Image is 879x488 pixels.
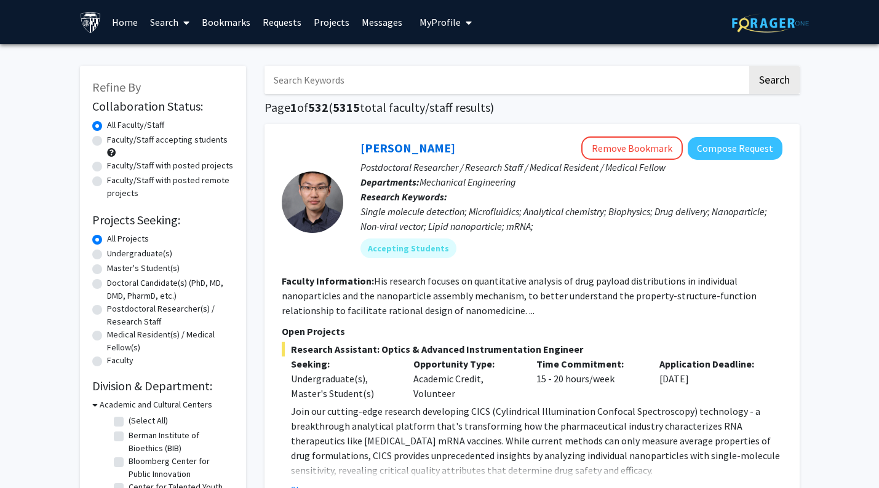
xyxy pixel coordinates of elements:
[107,133,228,146] label: Faculty/Staff accepting students
[749,66,800,94] button: Search
[360,238,456,258] mat-chip: Accepting Students
[291,371,396,401] div: Undergraduate(s), Master's Student(s)
[107,247,172,260] label: Undergraduate(s)
[308,100,328,115] span: 532
[9,433,52,479] iframe: Chat
[291,356,396,371] p: Seeking:
[333,100,360,115] span: 5315
[129,429,231,455] label: Berman Institute of Bioethics (BIB)
[360,191,447,203] b: Research Keywords:
[290,100,297,115] span: 1
[80,12,101,33] img: Johns Hopkins University Logo
[107,174,234,200] label: Faculty/Staff with posted remote projects
[650,356,773,401] div: [DATE]
[360,160,782,175] p: Postdoctoral Researcher / Research Staff / Medical Resident / Medical Fellow
[257,1,308,44] a: Requests
[107,277,234,302] label: Doctoral Candidate(s) (PhD, MD, DMD, PharmD, etc.)
[308,1,356,44] a: Projects
[404,356,527,401] div: Academic Credit, Volunteer
[659,356,764,371] p: Application Deadline:
[92,213,234,227] h2: Projects Seeking:
[360,140,455,155] a: [PERSON_NAME]
[107,302,234,328] label: Postdoctoral Researcher(s) / Research Staff
[282,275,757,317] fg-read-more: His research focuses on quantitative analysis of drug payload distributions in individual nanopar...
[282,324,782,339] p: Open Projects
[420,16,461,28] span: My Profile
[144,1,196,44] a: Search
[527,356,650,401] div: 15 - 20 hours/week
[282,342,782,356] span: Research Assistant: Optics & Advanced Instrumentation Engineer
[107,232,149,245] label: All Projects
[360,204,782,234] div: Single molecule detection; Microfluidics; Analytical chemistry; Biophysics; Drug delivery; Nanopa...
[106,1,144,44] a: Home
[107,354,133,367] label: Faculty
[282,275,374,287] b: Faculty Information:
[107,328,234,354] label: Medical Resident(s) / Medical Fellow(s)
[291,404,782,478] p: Join our cutting-edge research developing CICS (Cylindrical Illumination Confocal Spectroscopy) t...
[732,14,809,33] img: ForagerOne Logo
[129,455,231,481] label: Bloomberg Center for Public Innovation
[264,100,800,115] h1: Page of ( total faculty/staff results)
[536,356,641,371] p: Time Commitment:
[688,137,782,160] button: Compose Request to Sixuan Li
[92,79,141,95] span: Refine By
[107,119,164,132] label: All Faculty/Staff
[356,1,408,44] a: Messages
[100,398,212,411] h3: Academic and Cultural Centers
[581,136,683,160] button: Remove Bookmark
[92,99,234,114] h2: Collaboration Status:
[360,176,420,188] b: Departments:
[129,414,168,427] label: (Select All)
[264,66,747,94] input: Search Keywords
[107,262,180,275] label: Master's Student(s)
[196,1,257,44] a: Bookmarks
[420,176,516,188] span: Mechanical Engineering
[107,159,233,172] label: Faculty/Staff with posted projects
[92,379,234,393] h2: Division & Department:
[413,356,518,371] p: Opportunity Type:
